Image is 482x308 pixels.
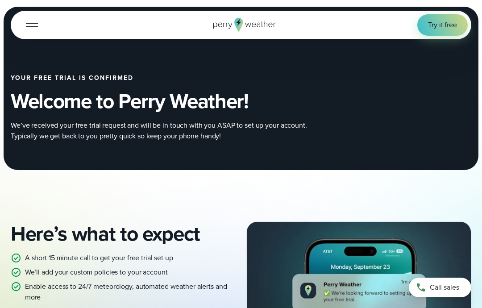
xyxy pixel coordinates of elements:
[25,267,168,278] p: We’ll add your custom policies to your account
[11,221,236,246] h2: Here’s what to expect
[428,20,457,30] span: Try it free
[409,278,471,297] a: Call sales
[417,14,468,36] a: Try it free
[430,282,459,293] span: Call sales
[11,120,314,142] p: We’ve received your free trial request and will be in touch with you ASAP to set up your account....
[25,253,173,263] p: A short 15 minute call to get your free trial set up
[11,89,314,113] h2: Welcome to Perry Weather!
[11,75,314,82] h2: Your free trial is confirmed
[25,281,236,303] p: Enable access to 24/7 meteorology, automated weather alerts and more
